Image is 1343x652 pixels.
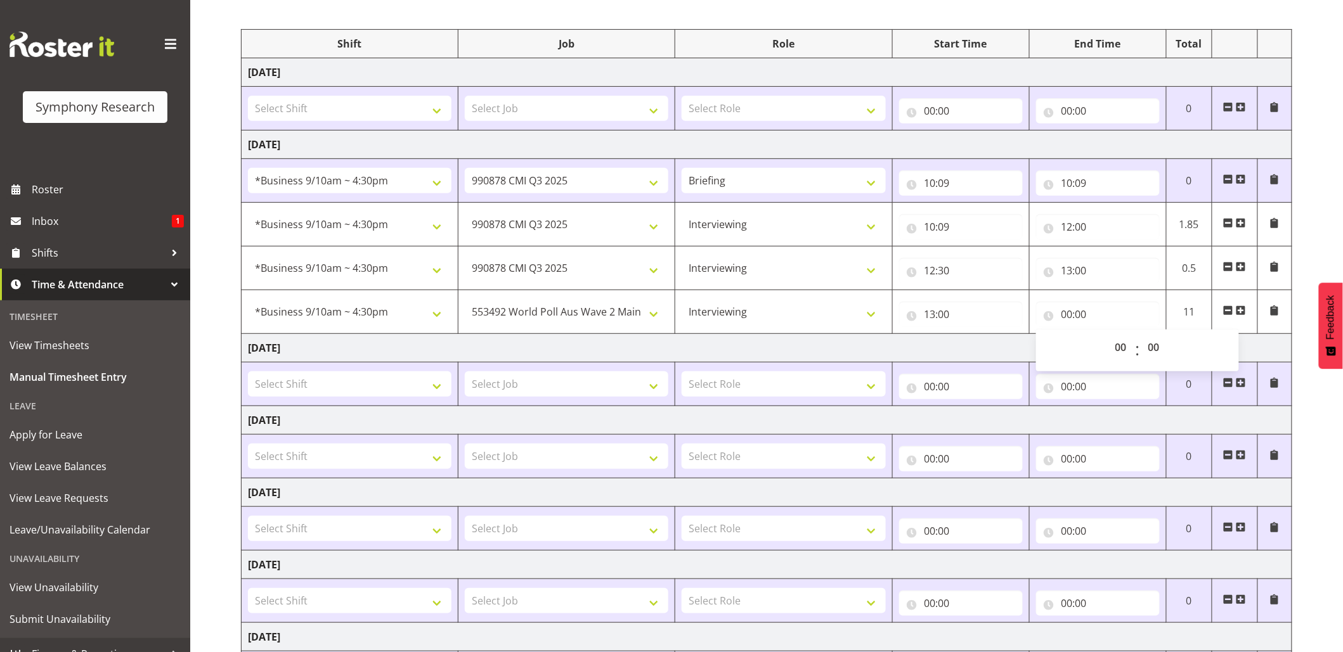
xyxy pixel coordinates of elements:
a: View Leave Balances [3,451,187,482]
a: Manual Timesheet Entry [3,361,187,393]
span: 1 [172,215,184,227]
td: 0 [1166,87,1212,131]
a: View Timesheets [3,329,187,361]
span: Manual Timesheet Entry [10,368,181,387]
div: Start Time [899,36,1023,51]
span: Feedback [1325,295,1337,340]
input: Click to select... [1036,446,1160,471]
input: Click to select... [899,446,1023,471]
input: Click to select... [1036,374,1160,399]
input: Click to select... [1036,170,1160,196]
div: Total [1173,36,1205,51]
span: View Leave Requests [10,489,181,508]
div: End Time [1036,36,1160,51]
span: View Unavailability [10,578,181,597]
span: Shifts [32,243,165,262]
div: Unavailability [3,546,187,572]
a: View Leave Requests [3,482,187,514]
a: Leave/Unavailability Calendar [3,514,187,546]
td: [DATE] [242,623,1292,651]
td: 0 [1166,159,1212,203]
div: Shift [248,36,451,51]
div: Timesheet [3,304,187,329]
span: View Timesheets [10,336,181,355]
input: Click to select... [1036,258,1160,283]
input: Click to select... [899,98,1023,124]
td: 11 [1166,290,1212,334]
button: Feedback - Show survey [1319,283,1343,369]
td: [DATE] [242,551,1292,579]
span: Inbox [32,212,172,231]
td: [DATE] [242,58,1292,87]
input: Click to select... [1036,214,1160,240]
div: Role [682,36,885,51]
div: Leave [3,393,187,419]
input: Click to select... [1036,591,1160,616]
td: [DATE] [242,406,1292,435]
td: 1.85 [1166,203,1212,246]
td: 0.5 [1166,246,1212,290]
input: Click to select... [899,170,1023,196]
img: Rosterit website logo [10,32,114,57]
span: Roster [32,180,184,199]
span: Time & Attendance [32,275,165,294]
input: Click to select... [899,302,1023,327]
td: [DATE] [242,131,1292,159]
span: Apply for Leave [10,425,181,444]
span: : [1135,335,1139,366]
td: [DATE] [242,334,1292,362]
span: Leave/Unavailability Calendar [10,520,181,539]
td: [DATE] [242,478,1292,507]
a: View Unavailability [3,572,187,603]
input: Click to select... [899,214,1023,240]
input: Click to select... [899,374,1023,399]
td: 0 [1166,435,1212,478]
a: Submit Unavailability [3,603,187,635]
input: Click to select... [899,518,1023,544]
span: Submit Unavailability [10,610,181,629]
input: Click to select... [1036,98,1160,124]
div: Symphony Research [36,98,155,117]
td: 0 [1166,579,1212,623]
input: Click to select... [1036,302,1160,327]
input: Click to select... [899,591,1023,616]
td: 0 [1166,507,1212,551]
input: Click to select... [1036,518,1160,544]
input: Click to select... [899,258,1023,283]
a: Apply for Leave [3,419,187,451]
div: Job [465,36,668,51]
td: 0 [1166,362,1212,406]
span: View Leave Balances [10,457,181,476]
